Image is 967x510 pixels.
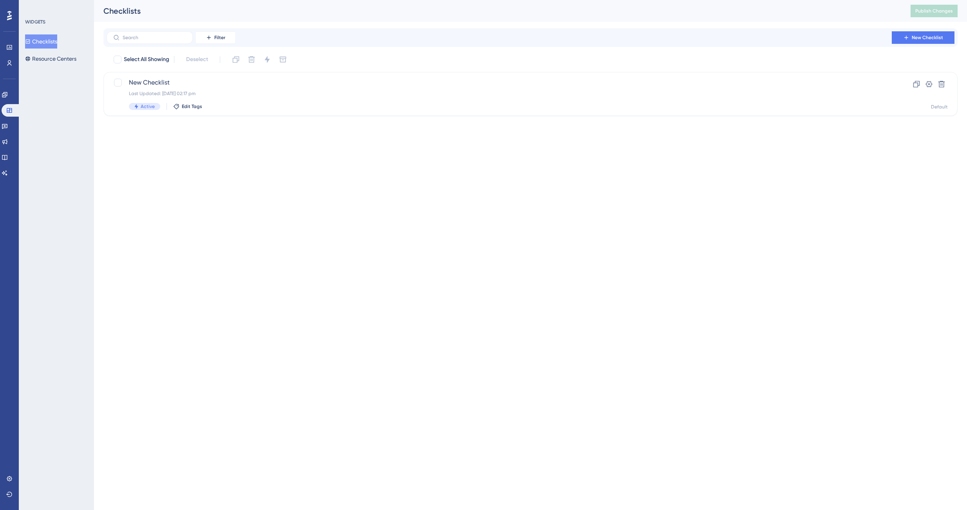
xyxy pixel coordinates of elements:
[214,34,225,41] span: Filter
[103,5,891,16] div: Checklists
[123,35,186,40] input: Search
[141,103,155,110] span: Active
[173,103,202,110] button: Edit Tags
[25,34,57,49] button: Checklists
[25,52,76,66] button: Resource Centers
[182,103,202,110] span: Edit Tags
[911,5,958,17] button: Publish Changes
[892,31,954,44] button: New Checklist
[25,19,45,25] div: WIDGETS
[129,90,869,97] div: Last Updated: [DATE] 02:17 pm
[124,55,169,64] span: Select All Showing
[186,55,208,64] span: Deselect
[915,8,953,14] span: Publish Changes
[179,52,215,67] button: Deselect
[912,34,943,41] span: New Checklist
[196,31,235,44] button: Filter
[931,104,948,110] div: Default
[129,78,869,87] span: New Checklist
